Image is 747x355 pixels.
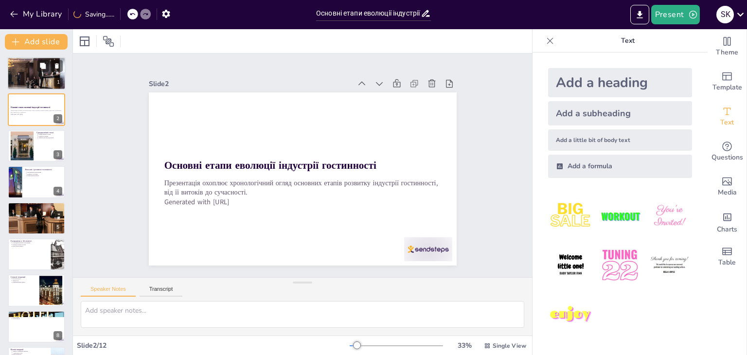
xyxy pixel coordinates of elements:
div: Add ready made slides [708,64,747,99]
div: Add charts and graphs [708,204,747,239]
p: Індустріалізація та нові технології [11,203,62,206]
span: Questions [711,152,743,163]
div: 7 [8,274,65,306]
div: Get real-time input from your audience [708,134,747,169]
button: S K [716,5,734,24]
div: 2 [53,114,62,123]
button: Duplicate Slide [37,60,49,71]
p: Презентація охоплює хронологічний огляд основних етапів розвитку індустрії гостинності, від її ви... [11,109,62,113]
p: Історичні корені гостинності [12,60,63,62]
span: Charts [717,224,737,235]
p: Історичні корені індустрії гостинності [10,58,63,61]
p: Презентація охоплює хронологічний огляд основних етапів розвитку індустрії гостинності, від її ви... [161,135,430,239]
p: Нові технології [13,208,62,210]
span: Position [103,35,114,47]
div: S K [716,6,734,23]
div: 7 [53,295,62,304]
button: Add slide [5,34,68,50]
span: Text [720,117,734,128]
p: Гостинність у 20 столітті [11,240,48,243]
p: Комфорт і естетика [27,173,62,175]
div: 6 [8,238,65,270]
div: Add a subheading [548,101,692,125]
div: 3 [53,150,62,159]
div: 1 [7,57,66,90]
div: Add a formula [548,155,692,178]
p: Text [558,29,698,53]
p: Зростання попиту [13,206,62,208]
button: Present [651,5,700,24]
p: Розвиток перших готелів [12,64,63,66]
strong: Основні етапи еволюції індустрії гостинності [169,116,375,195]
button: Delete Slide [51,60,63,71]
button: My Library [7,6,66,22]
strong: Основні етапи еволюції індустрії гостинності [11,106,50,108]
div: 33 % [453,341,476,350]
div: Add a table [708,239,747,274]
p: Індивідуальний підхід [13,282,36,284]
span: Single View [493,342,526,350]
span: Theme [716,47,738,58]
button: Export to PowerPoint [630,5,649,24]
div: Slide 2 [180,35,375,107]
div: 5 [8,202,65,234]
p: Формування професії [27,175,62,177]
div: 8 [53,331,62,340]
img: 6.jpeg [647,243,692,288]
img: 3.jpeg [647,194,692,239]
div: Add a heading [548,68,692,97]
img: 1.jpeg [548,194,593,239]
img: 2.jpeg [597,194,642,239]
p: Розвиток мереж готелів [13,244,48,246]
div: 6 [53,259,62,267]
span: Media [718,187,737,198]
img: 7.jpeg [548,292,593,337]
span: Table [718,257,736,268]
div: 1 [54,78,63,87]
p: Технології [13,280,36,282]
div: 4 [53,187,62,195]
p: Ренесанс і розвиток гостинності [25,168,62,171]
div: 8 [8,311,65,343]
p: Нові ринки [13,316,62,318]
div: Layout [77,34,92,49]
p: Generated with [URL] [11,113,62,115]
span: Template [712,82,742,93]
p: Середньовічні готелі [36,131,62,134]
div: 3 [8,130,65,162]
p: Культурні традиції [12,66,63,68]
p: Розвиток торгівлі [38,135,62,137]
div: Add text boxes [708,99,747,134]
div: Add a little bit of body text [548,129,692,151]
p: Generated with [URL] [158,153,425,248]
p: Екологічність [13,278,36,280]
div: Slide 2 / 12 [77,341,350,350]
button: Transcript [140,286,183,297]
img: 5.jpeg [597,243,642,288]
div: 4 [8,166,65,198]
div: Add images, graphics, shapes or video [708,169,747,204]
p: Розвиток інфраструктури [13,209,62,211]
p: Адаптація послуг [13,352,48,354]
p: Міжнародний обмін [13,314,62,316]
div: Change the overall theme [708,29,747,64]
p: Сучасні тенденції [11,276,36,279]
img: 4.jpeg [548,243,593,288]
div: 5 [53,223,62,231]
div: Saving...... [73,10,114,19]
p: Поява перших готелів [38,133,62,135]
p: Популярність подорожей [27,172,62,174]
p: Вплив пандемії [11,348,48,351]
p: Глобалізація та її вплив [11,312,62,315]
div: 2 [8,93,65,125]
input: Insert title [316,6,421,20]
p: Вплив соціальної структури [12,62,63,64]
p: Нові бізнес-моделі [13,246,48,248]
p: Стандартизація обслуговування [13,242,48,244]
p: Конкуренція [13,318,62,319]
button: Speaker Notes [81,286,136,297]
p: Зміни в споживчих звичках [13,350,48,352]
p: Інфраструктура подорожей [38,137,62,139]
